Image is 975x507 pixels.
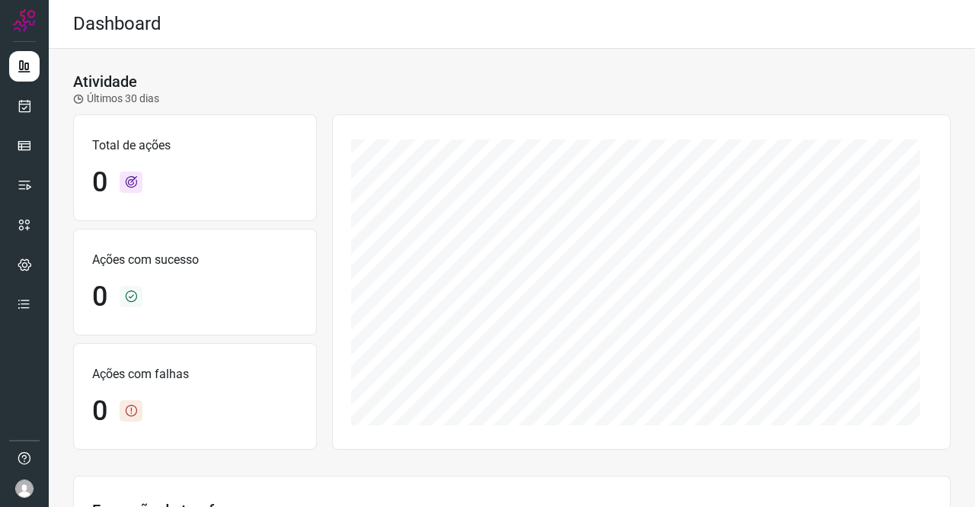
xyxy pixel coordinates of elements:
p: Últimos 30 dias [73,91,159,107]
h1: 0 [92,395,107,428]
p: Total de ações [92,136,298,155]
h1: 0 [92,281,107,313]
p: Ações com sucesso [92,251,298,269]
h3: Atividade [73,72,137,91]
img: avatar-user-boy.jpg [15,480,34,498]
h1: 0 [92,166,107,199]
p: Ações com falhas [92,365,298,383]
img: Logo [13,9,36,32]
h2: Dashboard [73,13,161,35]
